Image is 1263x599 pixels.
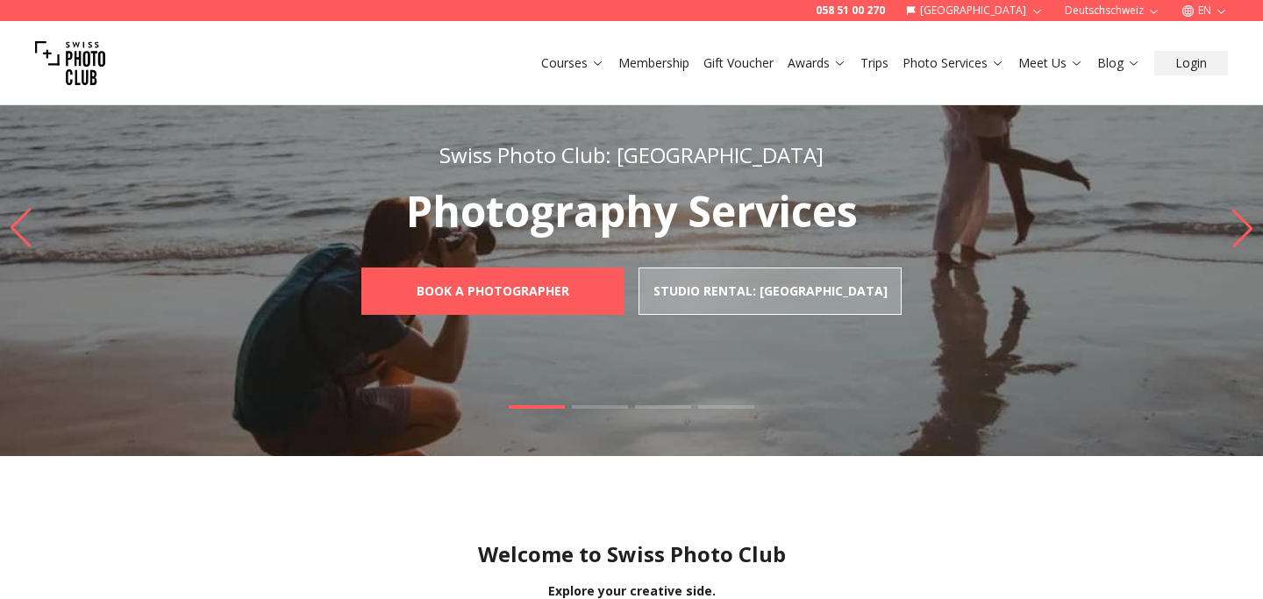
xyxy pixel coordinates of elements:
[323,190,940,232] p: Photography Services
[653,282,888,300] b: Studio Rental: [GEOGRAPHIC_DATA]
[903,54,1004,72] a: Photo Services
[417,282,569,300] b: Book a photographer
[361,267,624,315] a: Book a photographer
[816,4,885,18] a: 058 51 00 270
[781,51,853,75] button: Awards
[860,54,888,72] a: Trips
[611,51,696,75] button: Membership
[534,51,611,75] button: Courses
[703,54,774,72] a: Gift Voucher
[35,28,105,98] img: Swiss photo club
[618,54,689,72] a: Membership
[639,267,902,315] a: Studio Rental: [GEOGRAPHIC_DATA]
[853,51,896,75] button: Trips
[1090,51,1147,75] button: Blog
[541,54,604,72] a: Courses
[14,540,1249,568] h1: Welcome to Swiss Photo Club
[696,51,781,75] button: Gift Voucher
[1097,54,1140,72] a: Blog
[896,51,1011,75] button: Photo Services
[1018,54,1083,72] a: Meet Us
[1154,51,1228,75] button: Login
[788,54,846,72] a: Awards
[1011,51,1090,75] button: Meet Us
[439,140,824,169] span: Swiss Photo Club: [GEOGRAPHIC_DATA]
